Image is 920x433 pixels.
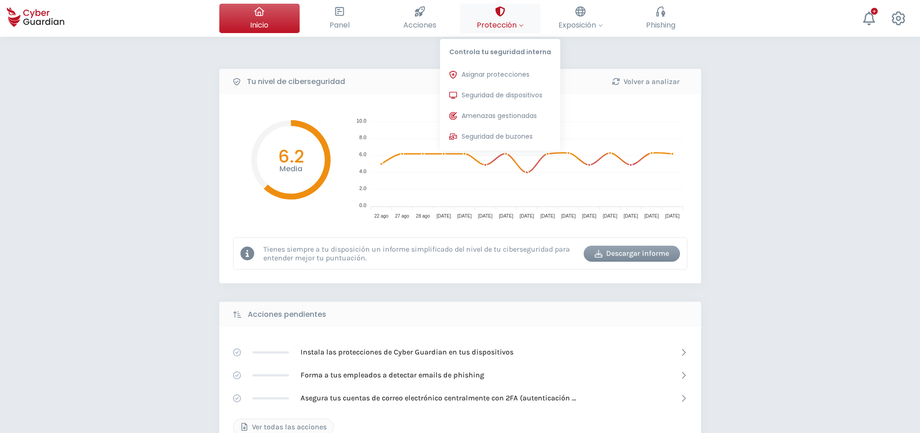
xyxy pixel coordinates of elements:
[457,214,472,219] tspan: [DATE]
[247,76,345,87] b: Tu nivel de ciberseguridad
[250,19,268,31] span: Inicio
[462,90,542,100] span: Seguridad de dispositivos
[300,4,380,33] button: Panel
[380,4,460,33] button: Acciones
[584,246,680,262] button: Descargar informe
[646,19,675,31] span: Phishing
[440,107,560,125] button: Amenazas gestionadas
[436,214,451,219] tspan: [DATE]
[301,347,513,357] p: Instala las protecciones de Cyber Guardian en tus dispositivos
[329,19,350,31] span: Panel
[263,245,577,262] p: Tienes siempre a tu disposición un informe simplificado del nivel de tu ciberseguridad para enten...
[440,128,560,146] button: Seguridad de buzones
[591,248,673,259] div: Descargar informe
[623,214,638,219] tspan: [DATE]
[871,8,878,15] div: +
[219,4,300,33] button: Inicio
[665,214,680,219] tspan: [DATE]
[541,4,621,33] button: Exposición
[416,214,430,219] tspan: 28 ago
[403,19,436,31] span: Acciones
[602,214,617,219] tspan: [DATE]
[359,186,366,191] tspan: 2.0
[558,19,603,31] span: Exposición
[462,70,530,79] span: Asignar protecciones
[359,202,366,208] tspan: 0.0
[374,214,388,219] tspan: 22 ago
[621,4,701,33] button: Phishing
[519,214,534,219] tspan: [DATE]
[440,66,560,84] button: Asignar protecciones
[301,370,484,380] p: Forma a tus empleados a detectar emails de phishing
[644,214,659,219] tspan: [DATE]
[582,214,597,219] tspan: [DATE]
[359,169,366,174] tspan: 4.0
[356,118,366,124] tspan: 10.0
[605,76,687,87] div: Volver a analizar
[359,135,366,140] tspan: 8.0
[301,393,576,403] p: Asegura tus cuentas de correo electrónico centralmente con 2FA (autenticación de doble factor)
[460,4,541,33] button: ProtecciónControla tu seguridad internaAsignar proteccionesSeguridad de dispositivosAmenazas gest...
[561,214,576,219] tspan: [DATE]
[477,19,524,31] span: Protección
[359,152,366,157] tspan: 6.0
[598,73,694,90] button: Volver a analizar
[440,86,560,105] button: Seguridad de dispositivos
[540,214,555,219] tspan: [DATE]
[462,111,537,121] span: Amenazas gestionadas
[499,214,513,219] tspan: [DATE]
[248,309,326,320] b: Acciones pendientes
[395,214,409,219] tspan: 27 ago
[478,214,492,219] tspan: [DATE]
[240,422,327,433] div: Ver todas las acciones
[440,39,560,61] p: Controla tu seguridad interna
[462,132,533,141] span: Seguridad de buzones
